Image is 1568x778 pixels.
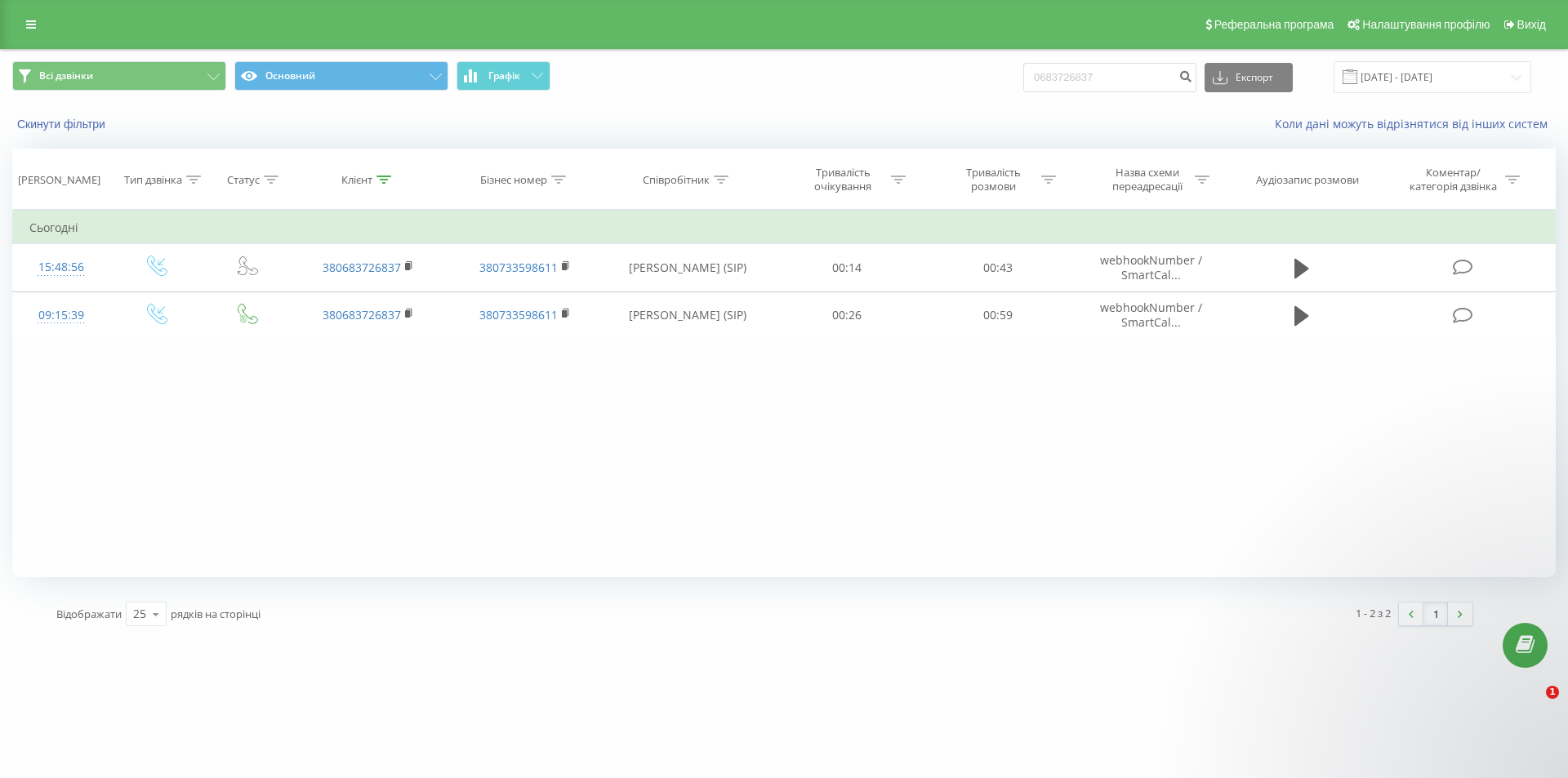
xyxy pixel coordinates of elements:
td: [PERSON_NAME] (SIP) [603,244,772,291]
span: Всі дзвінки [39,69,93,82]
button: Основний [234,61,448,91]
span: Вихід [1517,18,1546,31]
td: 00:59 [922,291,1072,339]
a: 380683726837 [323,260,401,275]
span: рядків на сторінці [171,607,261,621]
div: 09:15:39 [29,300,93,331]
span: Графік [488,70,520,82]
td: 00:43 [922,244,1072,291]
div: Коментар/категорія дзвінка [1405,166,1501,193]
div: Тривалість розмови [950,166,1037,193]
div: Назва схеми переадресації [1103,166,1191,193]
button: Графік [457,61,550,91]
td: Сьогодні [13,211,1556,244]
div: 25 [133,606,146,622]
a: 380683726837 [323,307,401,322]
span: webhookNumber / SmartCal... [1100,252,1202,282]
div: Тривалість очікування [800,166,887,193]
div: Статус [227,173,260,187]
div: [PERSON_NAME] [18,173,100,187]
a: Коли дані можуть відрізнятися вiд інших систем [1275,116,1556,131]
span: 1 [1546,686,1559,699]
td: [PERSON_NAME] (SIP) [603,291,772,339]
div: 15:48:56 [29,251,93,283]
input: Пошук за номером [1023,63,1196,92]
iframe: Intercom live chat [1512,686,1552,725]
div: Співробітник [643,173,710,187]
td: 00:14 [772,244,922,291]
span: Реферальна програма [1214,18,1334,31]
div: Бізнес номер [480,173,547,187]
div: Тип дзвінка [124,173,182,187]
span: webhookNumber / SmartCal... [1100,300,1202,330]
button: Скинути фільтри [12,117,114,131]
button: Експорт [1205,63,1293,92]
span: Налаштування профілю [1362,18,1490,31]
button: Всі дзвінки [12,61,226,91]
div: Аудіозапис розмови [1256,173,1359,187]
span: Відображати [56,607,122,621]
td: 00:26 [772,291,922,339]
a: 380733598611 [479,307,558,322]
a: 380733598611 [479,260,558,275]
div: Клієнт [341,173,372,187]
